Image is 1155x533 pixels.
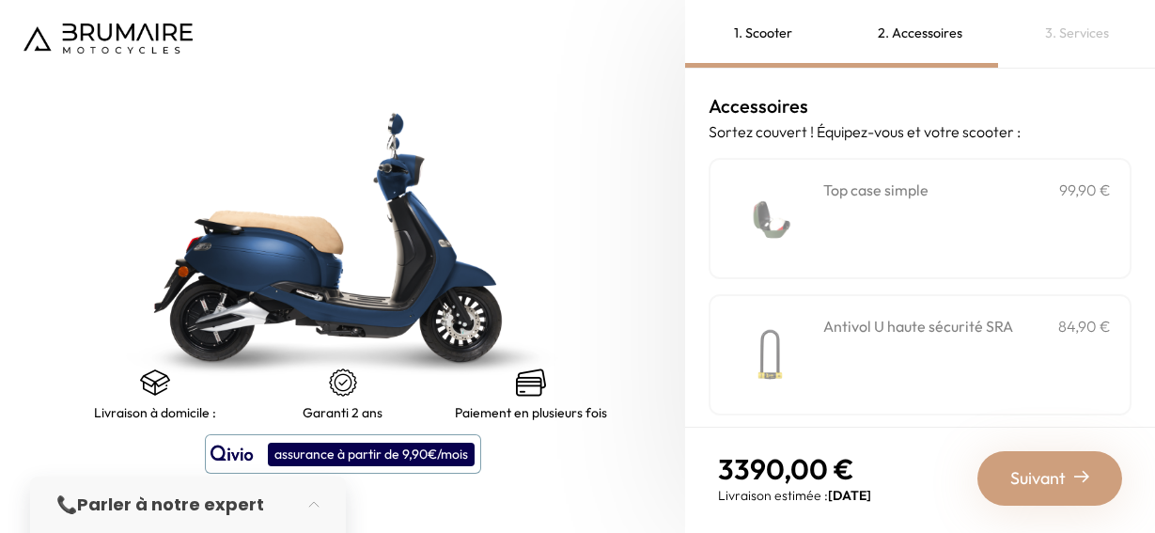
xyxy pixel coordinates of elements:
[94,405,216,420] p: Livraison à domicile :
[718,486,871,505] p: Livraison estimée :
[516,368,546,398] img: credit-cards.png
[211,443,254,465] img: logo qivio
[823,315,1013,337] h3: Antivol U haute sécurité SRA
[718,452,871,486] p: 3390,00 €
[328,368,358,398] img: certificat-de-garantie.png
[303,405,382,420] p: Garanti 2 ans
[1010,465,1066,492] span: Suivant
[1074,469,1089,484] img: right-arrow-2.png
[729,315,809,395] img: Antivol U haute sécurité SRA
[1059,179,1111,201] p: 99,90 €
[823,179,929,201] h3: Top case simple
[205,434,481,474] button: assurance à partir de 9,90€/mois
[140,368,170,398] img: shipping.png
[1058,315,1111,337] p: 84,90 €
[709,92,1132,120] h3: Accessoires
[709,120,1132,143] p: Sortez couvert ! Équipez-vous et votre scooter :
[828,487,871,504] span: [DATE]
[729,179,809,259] img: Top case simple
[455,405,607,420] p: Paiement en plusieurs fois
[268,443,475,466] div: assurance à partir de 9,90€/mois
[23,24,193,54] img: Logo de Brumaire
